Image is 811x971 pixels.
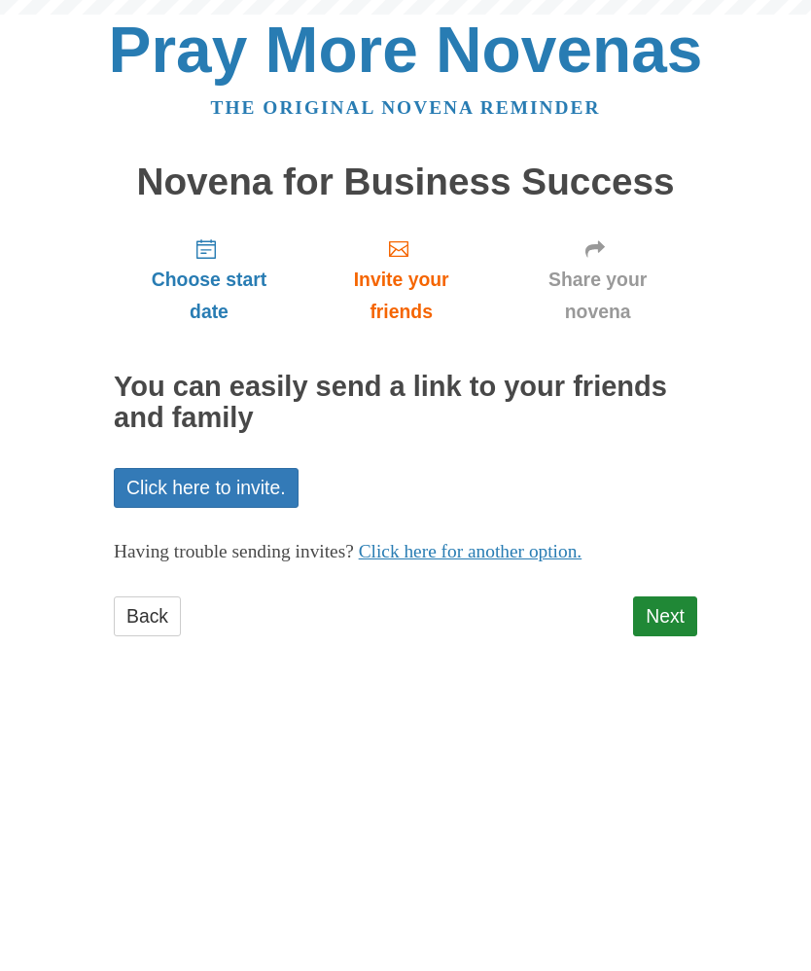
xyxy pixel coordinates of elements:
a: The original novena reminder [211,97,601,118]
h1: Novena for Business Success [114,162,697,203]
span: Share your novena [517,264,678,328]
a: Click here to invite. [114,468,299,508]
span: Choose start date [133,264,285,328]
span: Invite your friends [324,264,478,328]
a: Choose start date [114,222,304,338]
a: Back [114,596,181,636]
a: Share your novena [498,222,697,338]
a: Invite your friends [304,222,498,338]
h2: You can easily send a link to your friends and family [114,372,697,434]
a: Pray More Novenas [109,14,703,86]
a: Next [633,596,697,636]
span: Having trouble sending invites? [114,541,354,561]
a: Click here for another option. [359,541,582,561]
